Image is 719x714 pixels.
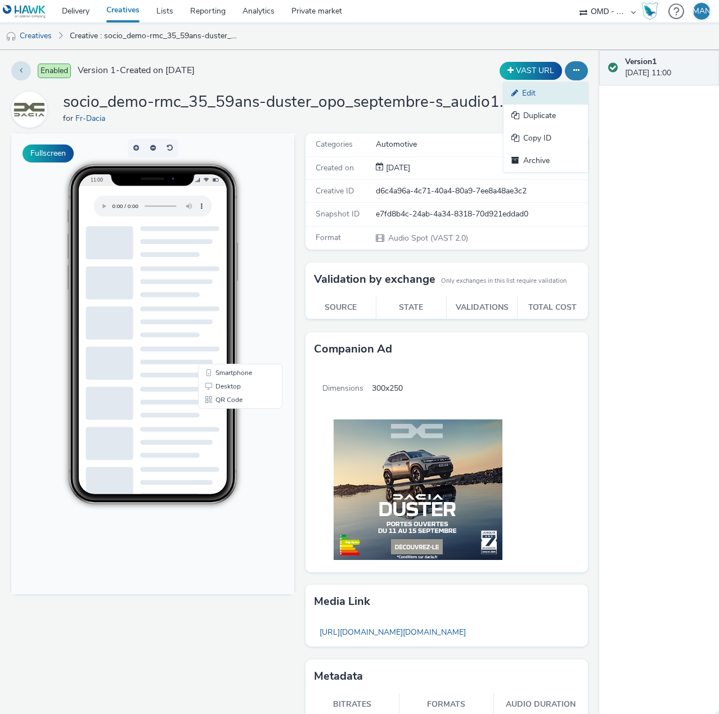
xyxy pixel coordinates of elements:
[384,162,410,173] span: [DATE]
[316,139,353,150] span: Categories
[63,92,513,113] h1: socio_demo-rmc_35_59ans-duster_opo_septembre-s_audio1-pcc-nd-na-cpm-30_no_skip
[78,64,195,77] span: Version 1 - Created on [DATE]
[189,260,269,273] li: QR Code
[316,186,354,196] span: Creative ID
[314,271,435,288] h3: Validation by exchange
[497,62,565,80] div: Duplicate the creative as a VAST URL
[504,82,588,105] a: Edit
[189,233,269,246] li: Smartphone
[504,150,588,172] a: Archive
[641,2,658,20] img: Hawk Academy
[500,62,562,80] button: VAST URL
[641,2,663,20] a: Hawk Academy
[625,56,657,67] strong: Version 1
[441,277,567,286] small: Only exchanges in this list require validation
[316,209,359,219] span: Snapshot ID
[314,341,392,358] h3: Companion Ad
[376,139,587,150] div: Automotive
[75,113,110,124] a: Fr-Dacia
[384,162,410,174] div: Creation 28 August 2025, 11:00
[316,162,354,173] span: Created on
[6,31,17,42] img: audio
[376,296,447,319] th: State
[38,64,71,78] span: Enabled
[204,250,230,256] span: Desktop
[305,296,376,319] th: Source
[3,4,46,19] img: undefined Logo
[79,43,92,49] span: 11:00
[504,127,588,150] a: Copy ID
[517,296,588,319] th: Total cost
[387,233,468,243] span: Audio Spot (VAST 2.0)
[447,296,518,319] th: Validations
[63,113,75,124] span: for
[314,621,471,643] a: [URL][DOMAIN_NAME][DOMAIN_NAME]
[693,3,711,20] div: MAN
[376,186,587,197] div: d6c4a96a-4c71-40a4-80a9-7ee8a48ae3c2
[64,22,244,49] a: Creative : socio_demo-rmc_35_59ans-duster_opo_septembre-s_audio1-pcc-nd-na-cpm-30_no_skip
[372,366,403,411] span: 300x250
[376,209,587,220] div: e7fd8b4c-24ab-4a34-8318-70d921eddad0
[504,105,588,127] a: Duplicate
[305,366,372,411] span: Dimensions
[11,104,52,115] a: Fr-Dacia
[305,411,511,568] img: Companion Ad
[189,246,269,260] li: Desktop
[316,232,341,243] span: Format
[13,93,46,126] img: Fr-Dacia
[625,56,710,79] div: [DATE] 11:00
[204,236,241,243] span: Smartphone
[204,263,231,270] span: QR Code
[314,668,363,685] h3: Metadata
[314,593,370,610] h3: Media link
[23,144,74,162] button: Fullscreen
